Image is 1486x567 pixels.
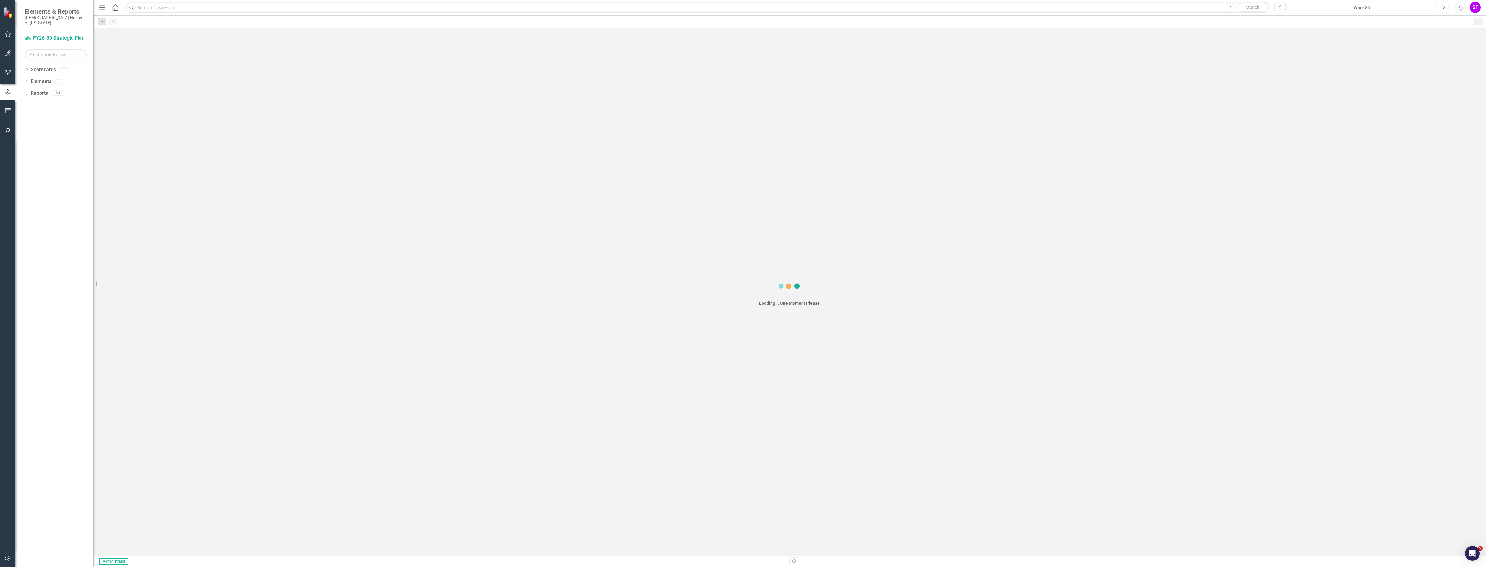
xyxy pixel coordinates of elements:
small: [DEMOGRAPHIC_DATA] Nation of [US_STATE] [25,15,87,25]
img: ClearPoint Strategy [3,7,14,18]
button: Aug-25 [1288,2,1436,13]
button: Search [1237,3,1268,12]
input: Search Below... [25,49,87,60]
div: Loading... One Moment Please [759,300,820,306]
span: Search [1246,5,1259,10]
span: 5 [1478,546,1483,551]
a: Scorecards [31,66,56,73]
div: Aug-25 [1290,4,1434,11]
input: Search ClearPoint... [125,2,1270,13]
a: FY26-30 Strategic Plan [25,35,87,42]
a: Elements [31,78,51,85]
button: SF [1470,2,1481,13]
span: Administrator [99,558,128,565]
div: Open Intercom Messenger [1465,546,1480,561]
div: 124 [51,91,63,96]
span: Elements & Reports [25,8,87,15]
a: Reports [31,90,48,97]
